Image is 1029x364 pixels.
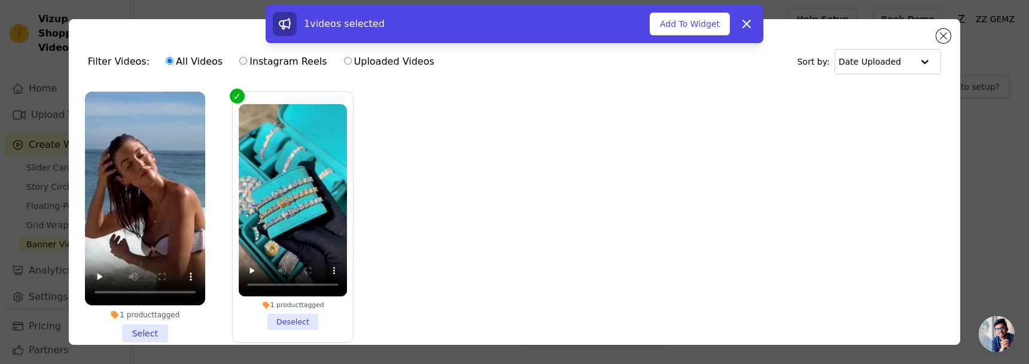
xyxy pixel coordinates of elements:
div: Filter Videos: [88,48,441,75]
div: 1 product tagged [85,310,205,320]
label: Instagram Reels [239,54,327,69]
label: All Videos [165,54,223,69]
a: Open chat [979,316,1015,352]
button: Add To Widget [650,13,730,35]
div: Sort by: [797,49,942,74]
div: 1 product tagged [239,301,347,310]
label: Uploaded Videos [343,54,435,69]
span: 1 videos selected [304,18,385,29]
